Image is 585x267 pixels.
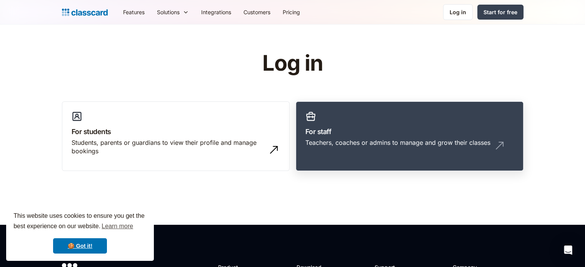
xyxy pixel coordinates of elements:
[62,101,290,171] a: For studentsStudents, parents or guardians to view their profile and manage bookings
[151,3,195,21] div: Solutions
[117,3,151,21] a: Features
[277,3,306,21] a: Pricing
[296,101,523,171] a: For staffTeachers, coaches or admins to manage and grow their classes
[170,51,415,75] h1: Log in
[477,5,523,20] a: Start for free
[237,3,277,21] a: Customers
[53,238,107,254] a: dismiss cookie message
[100,221,134,232] a: learn more about cookies
[13,211,147,232] span: This website uses cookies to ensure you get the best experience on our website.
[195,3,237,21] a: Integrations
[450,8,466,16] div: Log in
[305,126,514,137] h3: For staff
[305,138,490,147] div: Teachers, coaches or admins to manage and grow their classes
[6,204,154,261] div: cookieconsent
[559,241,577,259] div: Open Intercom Messenger
[483,8,517,16] div: Start for free
[72,138,265,156] div: Students, parents or guardians to view their profile and manage bookings
[443,4,473,20] a: Log in
[72,126,280,137] h3: For students
[62,7,108,18] a: home
[157,8,180,16] div: Solutions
